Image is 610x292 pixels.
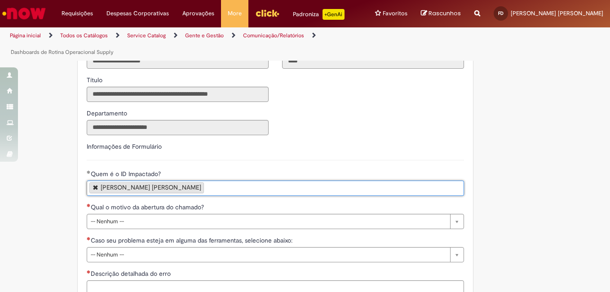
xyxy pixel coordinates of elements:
img: click_logo_yellow_360x200.png [255,6,279,20]
span: Qual o motivo da abertura do chamado? [91,203,206,211]
span: Quem é o ID Impactado? [91,170,163,178]
span: Aprovações [182,9,214,18]
div: Padroniza [293,9,345,20]
input: Título [87,87,269,102]
span: Descrição detalhada do erro [91,270,172,278]
span: [PERSON_NAME] [PERSON_NAME] [511,9,603,17]
a: Página inicial [10,32,41,39]
input: Departamento [87,120,269,135]
a: Rascunhos [421,9,461,18]
label: Somente leitura - Departamento [87,109,129,118]
span: Necessários [87,237,91,240]
label: Informações de Formulário [87,142,162,150]
a: Gente e Gestão [185,32,224,39]
span: Despesas Corporativas [106,9,169,18]
label: Somente leitura - Título [87,75,104,84]
span: Somente leitura - Departamento [87,109,129,117]
span: Caso seu problema esteja em alguma das ferramentas, selecione abaixo: [91,236,294,244]
div: [PERSON_NAME] [PERSON_NAME] [101,184,201,190]
a: Service Catalog [127,32,166,39]
span: Somente leitura - Título [87,76,104,84]
input: Código da Unidade [282,53,464,69]
p: +GenAi [323,9,345,20]
span: Favoritos [383,9,407,18]
a: Remover Jessica Karinne Barreto Oliveira de Quem é o ID Impactado? [93,184,98,190]
span: FD [498,10,504,16]
a: Todos os Catálogos [60,32,108,39]
a: Dashboards de Rotina Operacional Supply [11,49,114,56]
span: Requisições [62,9,93,18]
img: ServiceNow [1,4,47,22]
ul: Trilhas de página [7,27,400,61]
span: Necessários [87,270,91,274]
span: Rascunhos [429,9,461,18]
span: Obrigatório Preenchido [87,170,91,174]
span: -- Nenhum -- [91,214,446,229]
span: -- Nenhum -- [91,248,446,262]
span: Necessários [87,204,91,207]
span: More [228,9,242,18]
input: Email [87,53,269,69]
a: Comunicação/Relatórios [243,32,304,39]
